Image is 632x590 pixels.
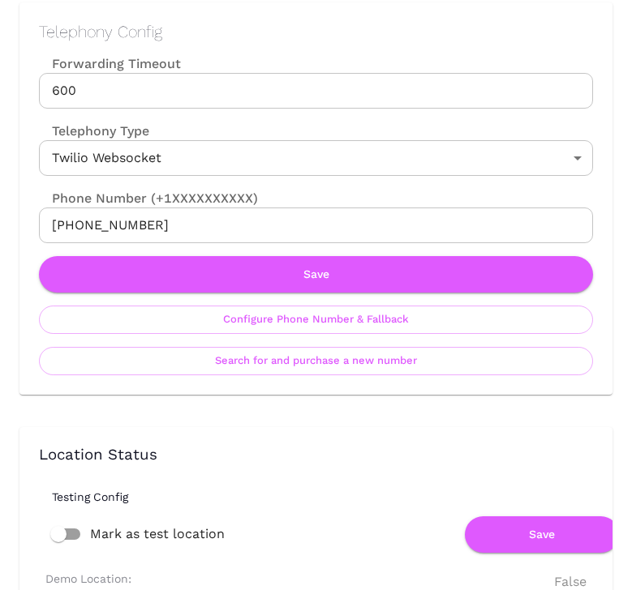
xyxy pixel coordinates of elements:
button: Save [39,256,593,293]
label: Phone Number (+1XXXXXXXXXX) [39,189,593,207]
button: Search for and purchase a new number [39,347,593,375]
h2: Telephony Config [39,22,593,41]
h6: Testing Config [52,490,606,503]
button: Configure Phone Number & Fallback [39,306,593,334]
h3: Location Status [39,447,593,464]
label: Forwarding Timeout [39,54,593,73]
label: Telephony Type [39,122,149,140]
div: Twilio Websocket [39,140,593,176]
button: Save [465,516,619,553]
h6: Demo Location: [45,572,131,585]
span: Mark as test location [90,524,225,544]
